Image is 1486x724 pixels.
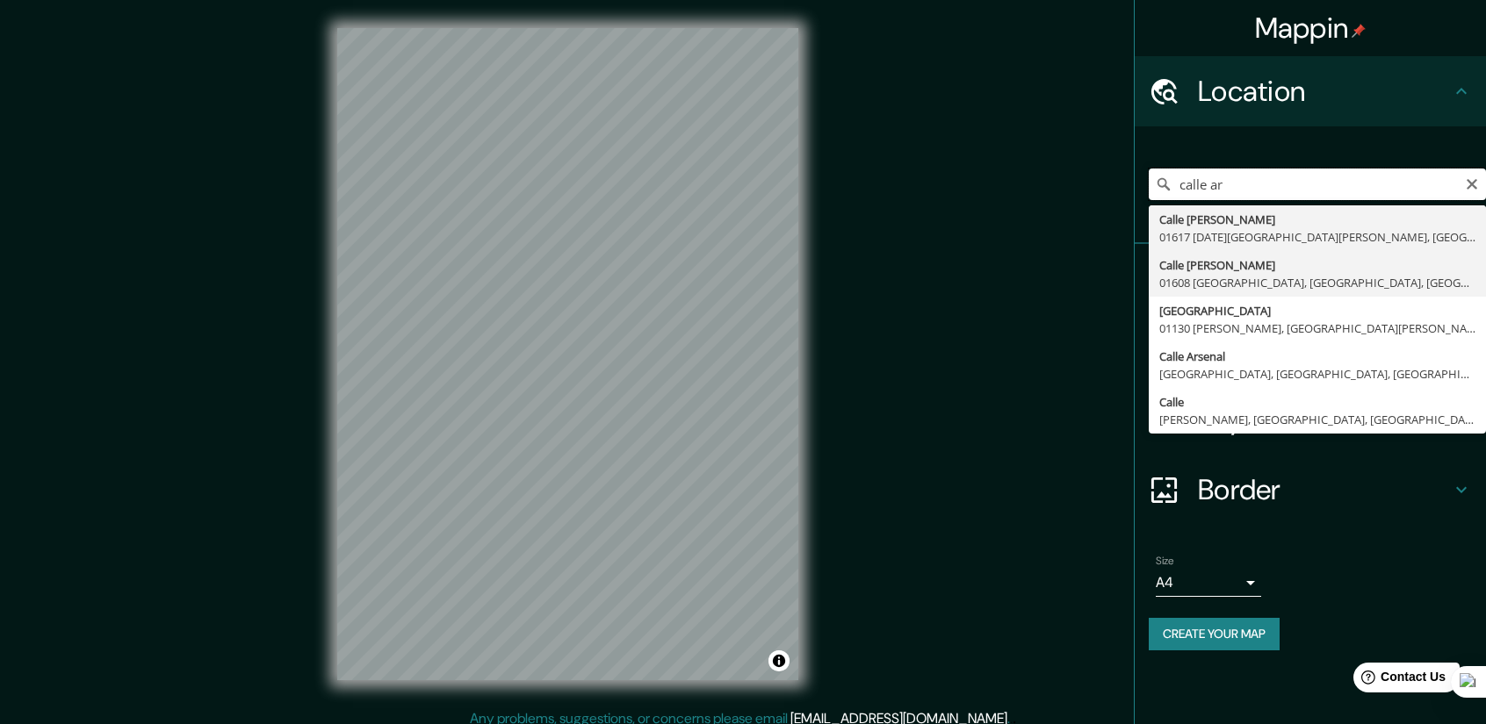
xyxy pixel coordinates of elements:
h4: Layout [1198,402,1451,437]
label: Size [1156,554,1174,569]
img: pin-icon.png [1352,24,1366,38]
h4: Border [1198,472,1451,507]
div: Pins [1135,244,1486,314]
h4: Mappin [1255,11,1367,46]
div: Style [1135,314,1486,384]
canvas: Map [337,28,798,680]
button: Toggle attribution [768,650,790,671]
div: Location [1135,56,1486,126]
div: Calle Arsenal [1159,348,1475,365]
div: 01608 [GEOGRAPHIC_DATA], [GEOGRAPHIC_DATA], [GEOGRAPHIC_DATA][PERSON_NAME] [1159,274,1475,291]
h4: Location [1198,74,1451,109]
div: [PERSON_NAME], [GEOGRAPHIC_DATA], [GEOGRAPHIC_DATA] [1159,411,1475,428]
iframe: Help widget launcher [1330,656,1467,705]
div: 01617 [DATE][GEOGRAPHIC_DATA][PERSON_NAME], [GEOGRAPHIC_DATA], [GEOGRAPHIC_DATA][PERSON_NAME] [1159,228,1475,246]
div: Calle [1159,393,1475,411]
div: [GEOGRAPHIC_DATA], [GEOGRAPHIC_DATA], [GEOGRAPHIC_DATA] [1159,365,1475,383]
div: Layout [1135,384,1486,455]
div: 01130 [PERSON_NAME], [GEOGRAPHIC_DATA][PERSON_NAME], [GEOGRAPHIC_DATA][PERSON_NAME] [1159,319,1475,337]
div: [GEOGRAPHIC_DATA] [1159,302,1475,319]
div: Border [1135,455,1486,525]
button: Clear [1465,175,1479,191]
div: Calle [PERSON_NAME] [1159,211,1475,228]
div: A4 [1156,569,1261,597]
button: Create your map [1149,618,1280,650]
div: Calle [PERSON_NAME] [1159,256,1475,274]
input: Pick your city or area [1149,168,1486,200]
